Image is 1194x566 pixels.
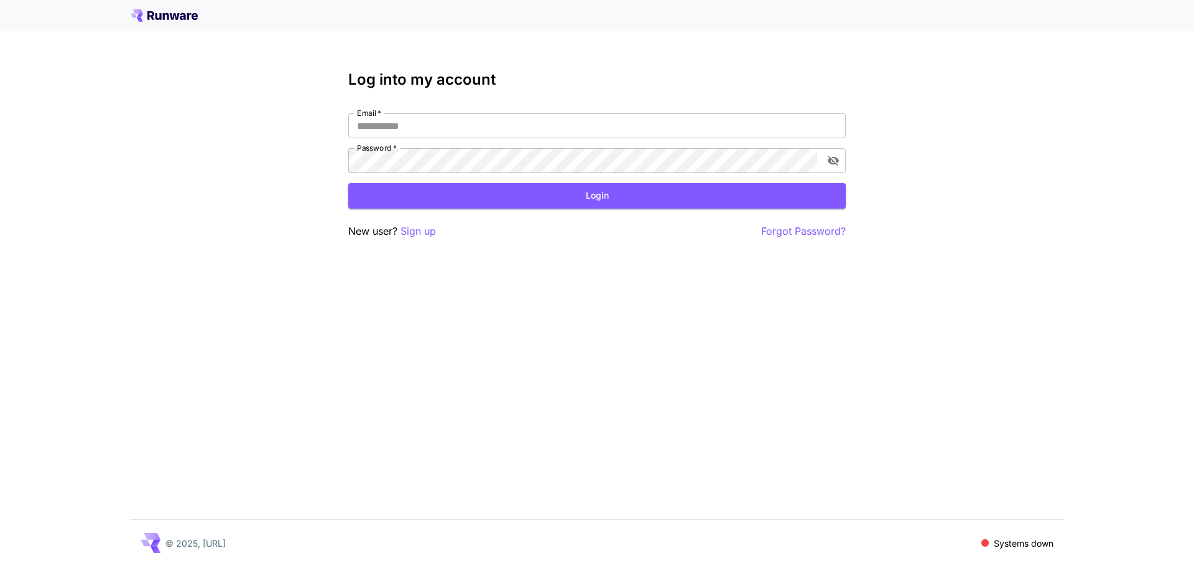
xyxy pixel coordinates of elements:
p: © 2025, [URL] [165,537,226,550]
label: Email [357,108,381,118]
label: Password [357,143,397,153]
p: New user? [348,224,436,239]
p: Systems down [994,537,1053,550]
button: toggle password visibility [822,149,845,172]
button: Login [348,183,846,209]
button: Forgot Password? [761,224,846,239]
h3: Log into my account [348,71,846,88]
button: Sign up [400,224,436,239]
